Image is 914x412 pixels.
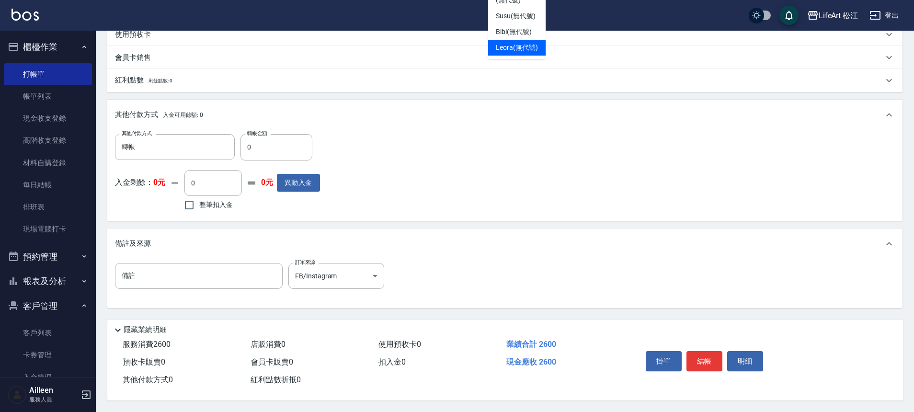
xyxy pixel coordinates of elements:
p: 其他付款方式 [115,110,203,120]
a: 高階收支登錄 [4,129,92,151]
button: 異動入金 [277,174,320,192]
p: 會員卡銷售 [115,53,151,63]
button: save [779,6,799,25]
span: 剩餘點數: 0 [149,78,172,83]
button: 櫃檯作業 [4,34,92,59]
div: 備註及來源 [107,229,903,259]
div: 使用預收卡 [107,23,903,46]
span: 使用預收卡 0 [378,340,421,349]
img: Logo [11,9,39,21]
span: Susu (無代號) [496,11,536,21]
a: 入金管理 [4,366,92,389]
a: 材料自購登錄 [4,152,92,174]
button: 掛單 [646,351,682,371]
button: LifeArt 松江 [803,6,862,25]
span: 入金可用餘額: 0 [163,112,204,118]
a: 現場電腦打卡 [4,218,92,240]
span: 業績合計 2600 [506,340,556,349]
span: 現金應收 2600 [506,357,556,366]
span: 其他付款方式 0 [123,375,173,384]
div: LifeArt 松江 [819,10,858,22]
div: 會員卡銷售 [107,46,903,69]
span: 整筆扣入金 [199,200,233,210]
span: 預收卡販賣 0 [123,357,165,366]
a: 卡券管理 [4,344,92,366]
p: 紅利點數 [115,75,172,86]
p: 使用預收卡 [115,30,151,40]
div: FB/Instagram [288,263,384,289]
span: Bibi (無代號) [496,27,532,37]
a: 客戶列表 [4,322,92,344]
img: Person [8,385,27,404]
p: 入金剩餘： [115,178,165,188]
a: 打帳單 [4,63,92,85]
strong: 0元 [261,178,273,188]
label: 轉帳金額 [247,130,267,137]
span: Leora (無代號) [496,43,538,53]
a: 排班表 [4,196,92,218]
strong: 0元 [153,178,165,187]
div: 其他付款方式入金可用餘額: 0 [107,100,903,130]
button: 明細 [727,351,763,371]
button: 結帳 [686,351,722,371]
h5: Ailleen [29,386,78,395]
span: 紅利點數折抵 0 [251,375,301,384]
label: 訂單來源 [295,259,315,266]
button: 登出 [866,7,903,24]
a: 帳單列表 [4,85,92,107]
span: 會員卡販賣 0 [251,357,293,366]
button: 報表及分析 [4,269,92,294]
p: 備註及來源 [115,239,151,249]
p: 服務人員 [29,395,78,404]
button: 預約管理 [4,244,92,269]
a: 現金收支登錄 [4,107,92,129]
span: 服務消費 2600 [123,340,171,349]
label: 其他付款方式 [122,130,152,137]
p: 隱藏業績明細 [124,325,167,335]
div: 紅利點數剩餘點數: 0 [107,69,903,92]
button: 客戶管理 [4,294,92,319]
a: 每日結帳 [4,174,92,196]
span: 扣入金 0 [378,357,406,366]
span: 店販消費 0 [251,340,286,349]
